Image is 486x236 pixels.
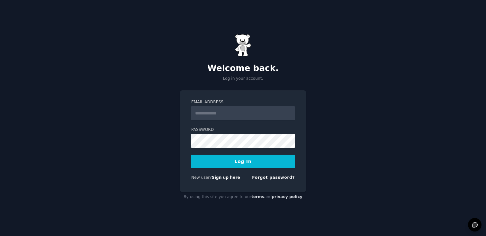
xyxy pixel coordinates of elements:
[191,175,212,180] span: New user?
[180,192,306,202] div: By using this site you agree to our and
[191,99,295,105] label: Email Address
[272,195,302,199] a: privacy policy
[180,76,306,82] p: Log in your account.
[212,175,240,180] a: Sign up here
[235,34,251,57] img: Gummy Bear
[251,195,264,199] a: terms
[252,175,295,180] a: Forgot password?
[191,155,295,168] button: Log In
[180,63,306,74] h2: Welcome back.
[191,127,295,133] label: Password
